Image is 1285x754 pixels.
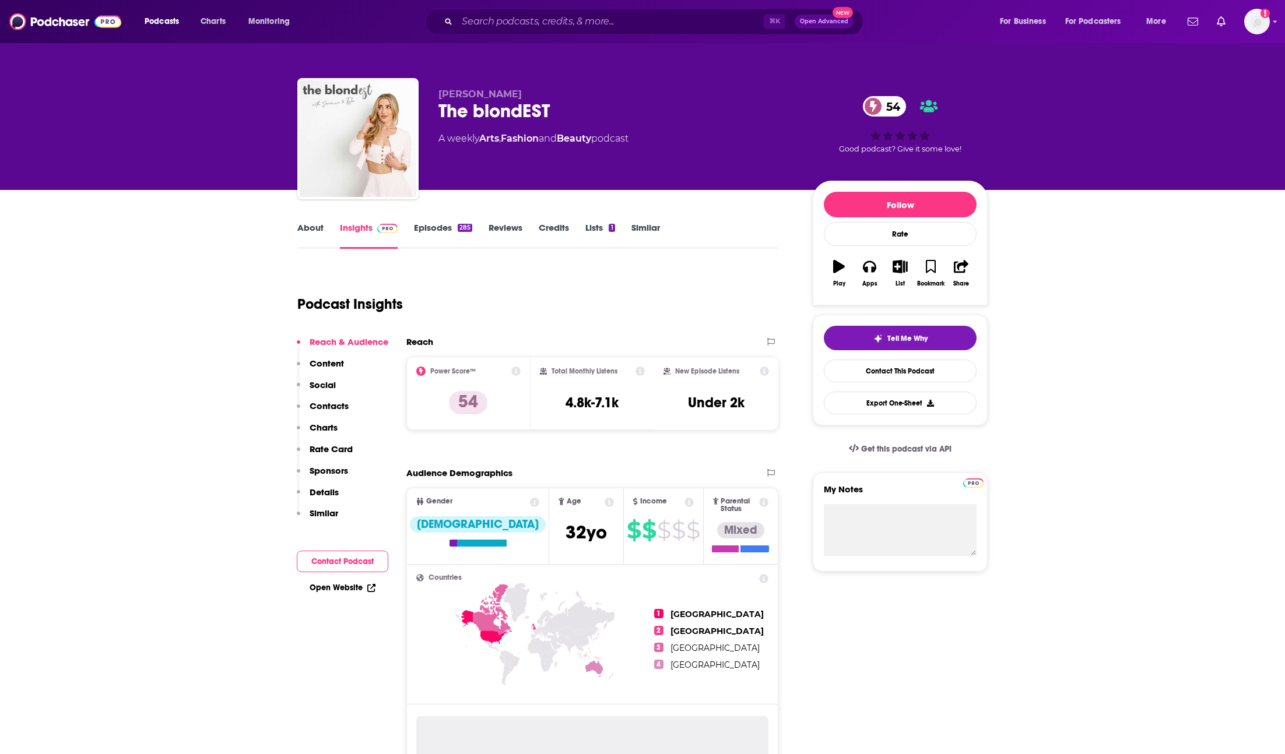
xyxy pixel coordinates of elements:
[627,521,641,540] span: $
[854,252,884,294] button: Apps
[297,422,338,443] button: Charts
[552,367,617,375] h2: Total Monthly Listens
[297,551,388,572] button: Contact Podcast
[654,660,663,669] span: 4
[201,13,226,30] span: Charts
[946,252,977,294] button: Share
[764,14,785,29] span: ⌘ K
[414,222,472,249] a: Episodes285
[896,280,905,287] div: List
[657,521,670,540] span: $
[310,487,339,498] p: Details
[410,516,546,533] div: [DEMOGRAPHIC_DATA]
[670,643,760,653] span: [GEOGRAPHIC_DATA]
[9,10,121,33] img: Podchaser - Follow, Share and Rate Podcasts
[654,643,663,652] span: 3
[501,133,539,144] a: Fashion
[438,89,522,100] span: [PERSON_NAME]
[1212,12,1230,31] a: Show notifications dropdown
[1244,9,1270,34] button: Show profile menu
[377,224,398,233] img: Podchaser Pro
[136,12,194,31] button: open menu
[717,522,764,538] div: Mixed
[915,252,946,294] button: Bookmark
[300,80,416,197] img: The blondEST
[1058,12,1138,31] button: open menu
[963,478,984,488] img: Podchaser Pro
[297,487,339,508] button: Details
[885,252,915,294] button: List
[406,336,433,347] h2: Reach
[1244,9,1270,34] span: Logged in as jennevievef
[1000,13,1046,30] span: For Business
[457,12,764,31] input: Search podcasts, credits, & more...
[1065,13,1121,30] span: For Podcasters
[426,498,452,505] span: Gender
[887,334,928,343] span: Tell Me Why
[567,498,581,505] span: Age
[862,280,877,287] div: Apps
[310,465,348,476] p: Sponsors
[297,465,348,487] button: Sponsors
[672,521,685,540] span: $
[297,443,353,465] button: Rate Card
[458,224,472,232] div: 285
[310,379,336,390] p: Social
[489,222,522,249] a: Reviews
[642,521,656,540] span: $
[670,609,764,619] span: [GEOGRAPHIC_DATA]
[839,145,961,153] span: Good podcast? Give it some love!
[240,12,305,31] button: open menu
[721,498,757,513] span: Parental Status
[1138,12,1181,31] button: open menu
[297,336,388,358] button: Reach & Audience
[875,96,906,117] span: 54
[824,360,977,382] a: Contact This Podcast
[539,222,569,249] a: Credits
[310,400,349,411] p: Contacts
[297,222,324,249] a: About
[670,626,764,636] span: [GEOGRAPHIC_DATA]
[297,508,338,529] button: Similar
[824,222,977,246] div: Rate
[963,477,984,488] a: Pro website
[310,422,338,433] p: Charts
[429,574,462,582] span: Countries
[499,133,501,144] span: ,
[992,12,1061,31] button: open menu
[1183,12,1203,31] a: Show notifications dropdown
[640,498,667,505] span: Income
[824,326,977,350] button: tell me why sparkleTell Me Why
[654,609,663,618] span: 1
[438,132,629,146] div: A weekly podcast
[1261,9,1270,18] svg: Add a profile image
[824,392,977,414] button: Export One-Sheet
[840,435,961,463] a: Get this podcast via API
[539,133,557,144] span: and
[566,394,619,411] h3: 4.8k-7.1k
[873,334,883,343] img: tell me why sparkle
[675,367,739,375] h2: New Episode Listens
[248,13,290,30] span: Monitoring
[609,224,615,232] div: 1
[297,400,349,422] button: Contacts
[436,8,875,35] div: Search podcasts, credits, & more...
[566,521,607,544] span: 32 yo
[670,660,760,670] span: [GEOGRAPHIC_DATA]
[557,133,591,144] a: Beauty
[824,192,977,217] button: Follow
[310,336,388,347] p: Reach & Audience
[340,222,398,249] a: InsightsPodchaser Pro
[585,222,615,249] a: Lists1
[917,280,945,287] div: Bookmark
[953,280,969,287] div: Share
[688,394,745,411] h3: Under 2k
[1244,9,1270,34] img: User Profile
[310,358,344,369] p: Content
[863,96,906,117] a: 54
[406,467,512,478] h2: Audience Demographics
[1146,13,1166,30] span: More
[833,7,854,18] span: New
[800,19,848,24] span: Open Advanced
